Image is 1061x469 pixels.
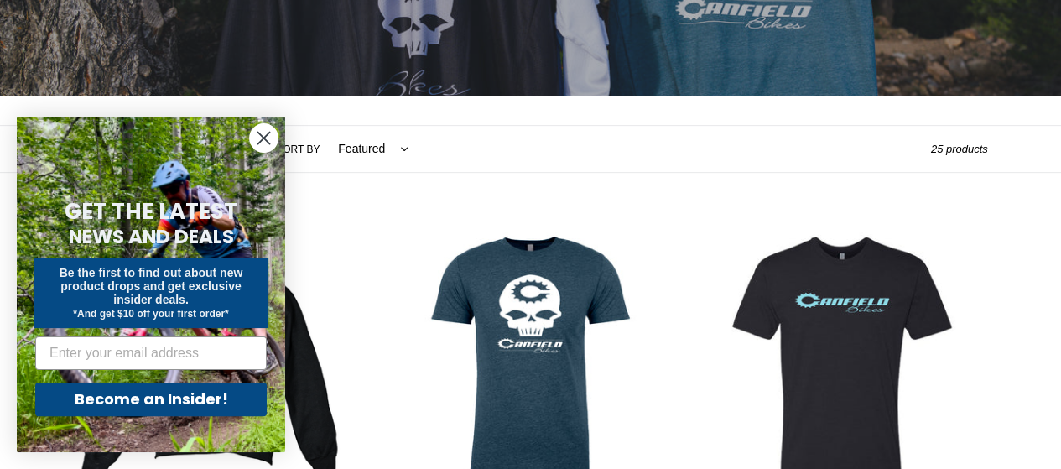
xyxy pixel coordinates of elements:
[249,123,278,153] button: Close dialog
[35,336,267,370] input: Enter your email address
[35,383,267,416] button: Become an Insider!
[65,196,237,227] span: GET THE LATEST
[73,308,228,320] span: *And get $10 off your first order*
[931,143,988,155] span: 25 products
[69,223,234,250] span: NEWS AND DEALS
[60,266,243,306] span: Be the first to find out about new product drops and get exclusive insider deals.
